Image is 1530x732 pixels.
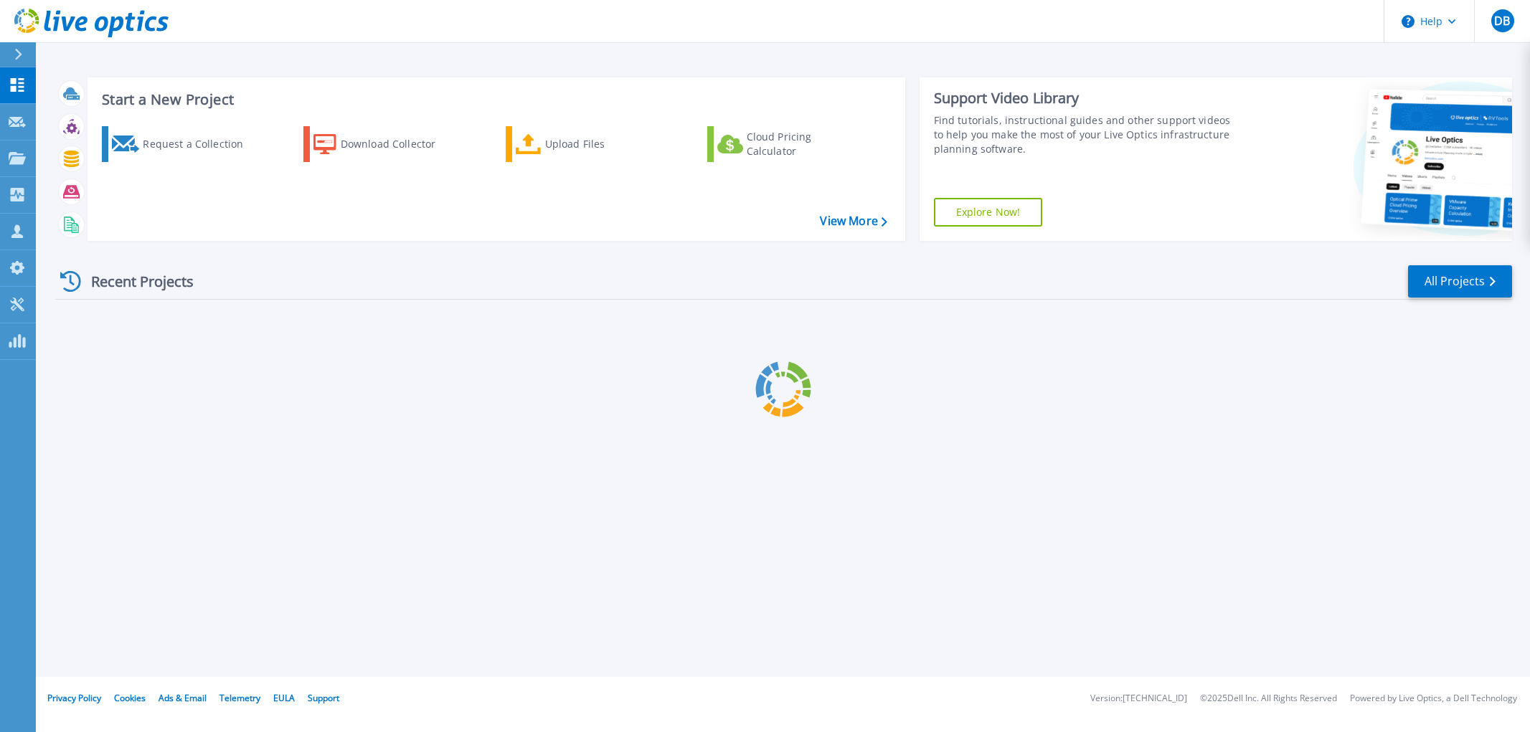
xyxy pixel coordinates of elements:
div: Cloud Pricing Calculator [747,130,861,158]
a: Cloud Pricing Calculator [707,126,867,162]
a: Explore Now! [934,198,1043,227]
li: Version: [TECHNICAL_ID] [1090,694,1187,703]
div: Find tutorials, instructional guides and other support videos to help you make the most of your L... [934,113,1238,156]
span: DB [1494,15,1510,27]
a: All Projects [1408,265,1512,298]
h3: Start a New Project [102,92,887,108]
div: Recent Projects [55,264,213,299]
a: Privacy Policy [47,692,101,704]
a: Support [308,692,339,704]
div: Upload Files [545,130,660,158]
li: © 2025 Dell Inc. All Rights Reserved [1200,694,1337,703]
a: Download Collector [303,126,463,162]
a: View More [820,214,887,228]
li: Powered by Live Optics, a Dell Technology [1350,694,1517,703]
div: Download Collector [341,130,455,158]
a: EULA [273,692,295,704]
a: Upload Files [506,126,666,162]
a: Request a Collection [102,126,262,162]
a: Telemetry [219,692,260,704]
div: Request a Collection [143,130,258,158]
a: Cookies [114,692,146,704]
div: Support Video Library [934,89,1238,108]
a: Ads & Email [159,692,207,704]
